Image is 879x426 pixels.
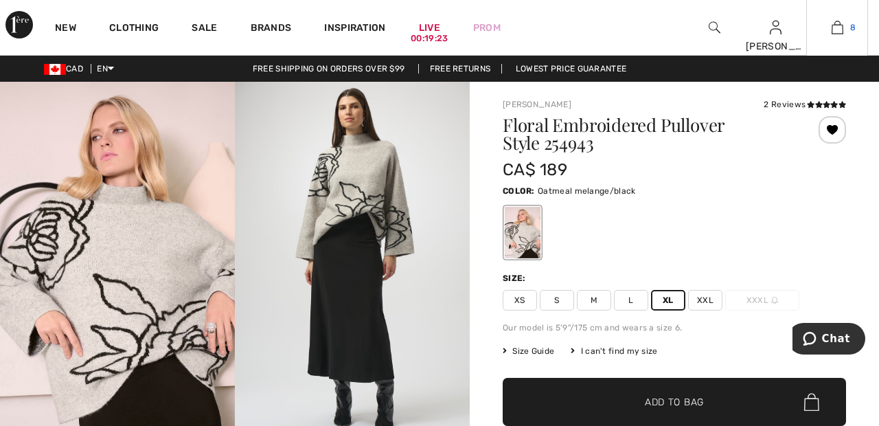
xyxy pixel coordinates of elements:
[418,64,503,74] a: Free Returns
[503,100,571,109] a: [PERSON_NAME]
[5,11,33,38] img: 1ère Avenue
[44,64,89,74] span: CAD
[614,290,648,311] span: L
[771,297,778,304] img: ring-m.svg
[688,290,722,311] span: XXL
[770,21,781,34] a: Sign In
[473,21,501,35] a: Prom
[503,378,846,426] button: Add to Bag
[503,322,846,334] div: Our model is 5'9"/175 cm and wears a size 6.
[832,19,843,36] img: My Bag
[746,39,806,54] div: [PERSON_NAME]
[807,19,867,36] a: 8
[651,290,685,311] span: XL
[97,64,114,74] span: EN
[419,21,440,35] a: Live00:19:23
[577,290,611,311] span: M
[503,345,554,357] span: Size Guide
[503,116,789,152] h1: Floral Embroidered Pullover Style 254943
[571,345,657,357] div: I can't find my size
[709,19,720,36] img: search the website
[645,395,704,410] span: Add to Bag
[540,290,574,311] span: S
[251,22,292,36] a: Brands
[242,64,416,74] a: Free shipping on orders over $99
[505,64,638,74] a: Lowest Price Guarantee
[804,393,819,411] img: Bag.svg
[192,22,217,36] a: Sale
[503,186,535,196] span: Color:
[505,207,540,258] div: Oatmeal melange/black
[411,32,448,45] div: 00:19:23
[792,323,865,357] iframe: Opens a widget where you can chat to one of our agents
[324,22,385,36] span: Inspiration
[44,64,66,75] img: Canadian Dollar
[850,21,856,34] span: 8
[538,186,635,196] span: Oatmeal melange/black
[55,22,76,36] a: New
[725,290,799,311] span: XXXL
[503,290,537,311] span: XS
[764,98,846,111] div: 2 Reviews
[503,272,529,284] div: Size:
[770,19,781,36] img: My Info
[503,160,567,179] span: CA$ 189
[109,22,159,36] a: Clothing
